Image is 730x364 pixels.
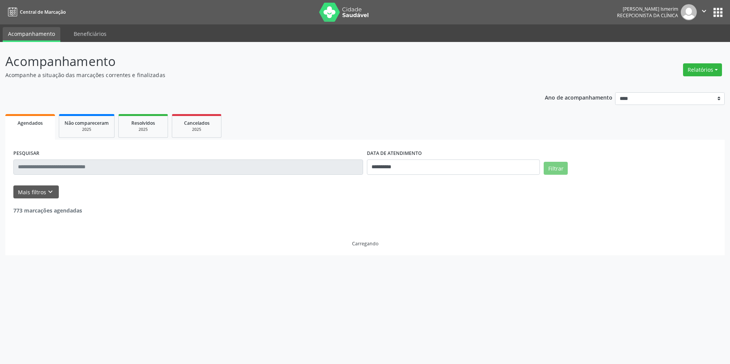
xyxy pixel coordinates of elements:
div: Carregando [352,240,378,247]
p: Ano de acompanhamento [545,92,612,102]
div: 2025 [65,127,109,132]
p: Acompanhe a situação das marcações correntes e finalizadas [5,71,509,79]
a: Beneficiários [68,27,112,40]
img: img [681,4,697,20]
label: DATA DE ATENDIMENTO [367,148,422,159]
strong: 773 marcações agendadas [13,207,82,214]
span: Agendados [18,120,43,126]
i:  [700,7,708,15]
button:  [697,4,711,20]
label: PESQUISAR [13,148,39,159]
span: Não compareceram [65,120,109,126]
a: Acompanhamento [3,27,60,42]
div: [PERSON_NAME] Ismerim [617,6,678,12]
span: Central de Marcação [20,9,66,15]
button: Filtrar [544,162,568,175]
span: Cancelados [184,120,210,126]
span: Recepcionista da clínica [617,12,678,19]
span: Resolvidos [131,120,155,126]
div: 2025 [178,127,216,132]
p: Acompanhamento [5,52,509,71]
button: Relatórios [683,63,722,76]
div: 2025 [124,127,162,132]
i: keyboard_arrow_down [46,188,55,196]
button: apps [711,6,725,19]
a: Central de Marcação [5,6,66,18]
button: Mais filtroskeyboard_arrow_down [13,185,59,199]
